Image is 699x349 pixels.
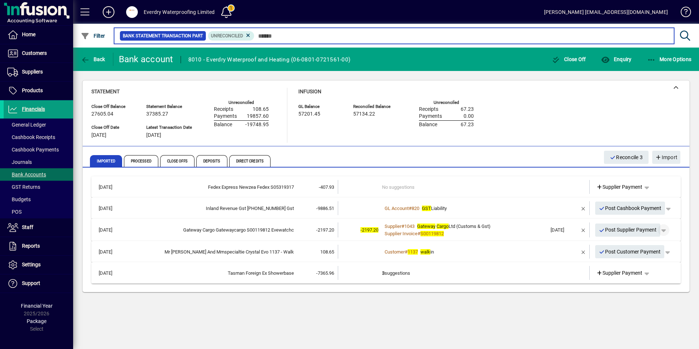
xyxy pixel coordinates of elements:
td: [DATE] [95,266,129,280]
span: Supplier Payment [596,269,643,277]
span: 108.65 [253,106,269,112]
em: GST [422,206,431,211]
span: Products [22,87,43,93]
span: Receipts [419,106,438,112]
span: Financials [22,106,45,112]
td: [DATE] [95,222,129,237]
em: Gateway [417,224,435,229]
a: GST Returns [4,181,73,193]
span: Reconcile 3 [610,151,643,164]
span: Home [22,31,35,37]
em: 1137 [408,249,418,255]
button: Close Off [550,53,588,66]
td: [DATE] [95,245,129,259]
div: Fedex Express Newzea Fedex S05319317 [129,184,294,191]
button: Filter [79,29,107,42]
span: Close Off [552,56,586,62]
mat-expansion-panel-header: [DATE]Gateway Cargo Gatewaycargo S00119812 Evewatchc-2197.20-2197.20Supplier#1043Gateway CargoLtd... [91,219,681,241]
span: Processed [124,155,158,167]
button: Remove [578,246,589,258]
button: Back [79,53,107,66]
span: 820 [412,206,419,211]
div: Everdry Waterproofing Limited [144,6,215,18]
a: Bank Accounts [4,168,73,181]
mat-expansion-panel-header: [DATE]Inland Revenue Gst [PHONE_NUMBER] Gst-9886.51GL Account#820GSTLiabilityPost Cashbook Payment [91,198,681,219]
span: Bank Statement Transaction Part [123,32,203,40]
button: Post Customer Payment [595,245,665,258]
span: Financial Year [21,303,53,309]
span: 57201.45 [298,111,320,117]
span: -2197.20 [316,227,334,233]
span: 57134.22 [353,111,375,117]
span: Settings [22,262,41,267]
div: 8010 - Everdry Waterproof and Heating (06-0801-0721561-00) [188,54,351,65]
span: Customer [385,249,405,255]
span: # [409,206,412,211]
a: Customers [4,44,73,63]
button: Post Cashbook Payment [595,202,665,215]
span: GL Balance [298,104,342,109]
span: Customers [22,50,47,56]
span: Supplier Payment [596,183,643,191]
span: Cashbook Payments [7,147,59,153]
span: Supplier Invoice [385,231,417,236]
button: Post Supplier Payment [595,224,661,237]
span: Filter [81,33,105,39]
div: Inland Revenue Gst 116-087-464 Gst [129,205,294,212]
span: Close Off Date [91,125,135,130]
span: 1043 [404,224,415,229]
a: Customer#1137 [382,248,420,256]
span: -19748.95 [245,122,269,128]
a: Staff [4,218,73,237]
span: Unreconciled [211,33,243,38]
span: -2197.20 [360,227,378,233]
button: Add [97,5,120,19]
a: Reports [4,237,73,255]
span: [DATE] [91,132,106,138]
span: -7365.96 [316,270,334,276]
div: Bank account [119,53,173,65]
button: Profile [120,5,144,19]
mat-chip: Reconciliation Status: Unreconciled [208,31,254,41]
span: GL Account [385,206,409,211]
td: No suggestions [382,180,547,194]
span: Liability [422,206,447,211]
span: Post Customer Payment [599,246,661,258]
a: General Ledger [4,119,73,131]
span: General Ledger [7,122,46,128]
span: Latest Transaction Date [146,125,192,130]
span: -407.93 [319,184,334,190]
span: Reconciled Balance [353,104,397,109]
button: Import [652,151,680,164]
span: Import [655,151,677,164]
span: Supplier [385,224,401,229]
span: 37385.27 [146,111,168,117]
mat-expansion-panel-header: [DATE]Fedex Express Newzea Fedex S05319317-407.93No suggestionsSupplier Payment [91,176,681,198]
span: Support [22,280,40,286]
button: Remove [578,224,589,236]
span: Enquiry [601,56,631,62]
a: Journals [4,156,73,168]
label: Unreconciled [434,100,459,105]
a: Cashbook Receipts [4,131,73,143]
span: Payments [214,113,237,119]
span: Post Cashbook Payment [599,202,662,214]
a: Knowledge Base [675,1,690,25]
span: Suppliers [22,69,43,75]
span: # [401,224,404,229]
td: [DATE] [95,201,129,215]
span: Payments [419,113,442,119]
td: [DATE] [95,180,129,194]
span: -9886.51 [316,206,334,211]
span: Imported [90,155,122,167]
span: POS [7,209,22,215]
button: More Options [645,53,694,66]
td: suggestions [382,266,547,280]
mat-expansion-panel-header: [DATE]Mr [PERSON_NAME] And Mmspecialtie Crystal Evo 1137 - Walk108.65Customer#1137walkinPost Cust... [91,241,681,262]
span: Bank Accounts [7,172,46,177]
a: Supplier#1043 [382,222,417,230]
span: Reports [22,243,40,249]
a: Supplier Payment [593,180,646,194]
button: Reconcile 3 [604,151,649,164]
span: 19857.60 [247,113,269,119]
